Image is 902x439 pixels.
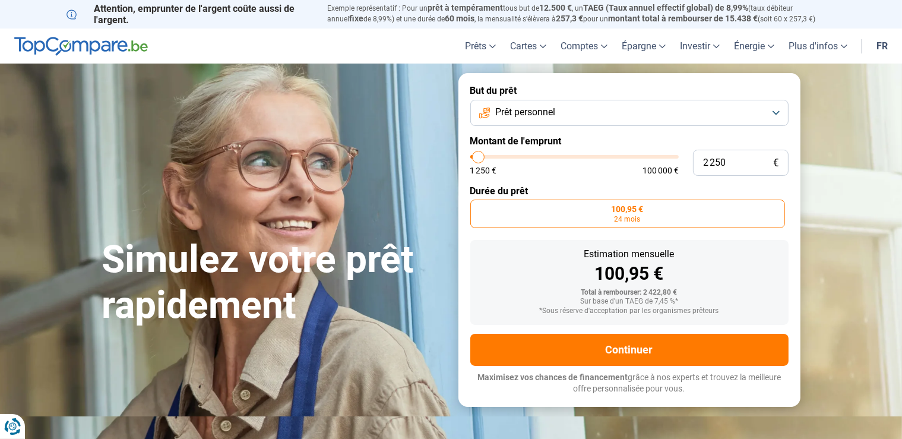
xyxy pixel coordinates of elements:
[480,249,779,259] div: Estimation mensuelle
[643,166,679,175] span: 100 000 €
[584,3,749,12] span: TAEG (Taux annuel effectif global) de 8,99%
[553,29,615,64] a: Comptes
[477,372,628,382] span: Maximisez vos chances de financement
[480,289,779,297] div: Total à rembourser: 2 422,80 €
[495,106,555,119] span: Prêt personnel
[102,237,444,329] h1: Simulez votre prêt rapidement
[445,14,475,23] span: 60 mois
[67,3,314,26] p: Attention, emprunter de l'argent coûte aussi de l'argent.
[869,29,895,64] a: fr
[774,158,779,168] span: €
[540,3,572,12] span: 12.500 €
[14,37,148,56] img: TopCompare
[350,14,364,23] span: fixe
[673,29,727,64] a: Investir
[615,29,673,64] a: Épargne
[480,307,779,315] div: *Sous réserve d'acceptation par les organismes prêteurs
[428,3,504,12] span: prêt à tempérament
[612,205,644,213] span: 100,95 €
[470,372,789,395] p: grâce à nos experts et trouvez la meilleure offre personnalisée pour vous.
[727,29,781,64] a: Énergie
[781,29,854,64] a: Plus d'infos
[556,14,584,23] span: 257,3 €
[609,14,758,23] span: montant total à rembourser de 15.438 €
[470,166,497,175] span: 1 250 €
[470,135,789,147] label: Montant de l'emprunt
[503,29,553,64] a: Cartes
[328,3,836,24] p: Exemple représentatif : Pour un tous but de , un (taux débiteur annuel de 8,99%) et une durée de ...
[470,85,789,96] label: But du prêt
[480,265,779,283] div: 100,95 €
[480,298,779,306] div: Sur base d'un TAEG de 7,45 %*
[470,334,789,366] button: Continuer
[470,100,789,126] button: Prêt personnel
[458,29,503,64] a: Prêts
[470,185,789,197] label: Durée du prêt
[615,216,641,223] span: 24 mois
